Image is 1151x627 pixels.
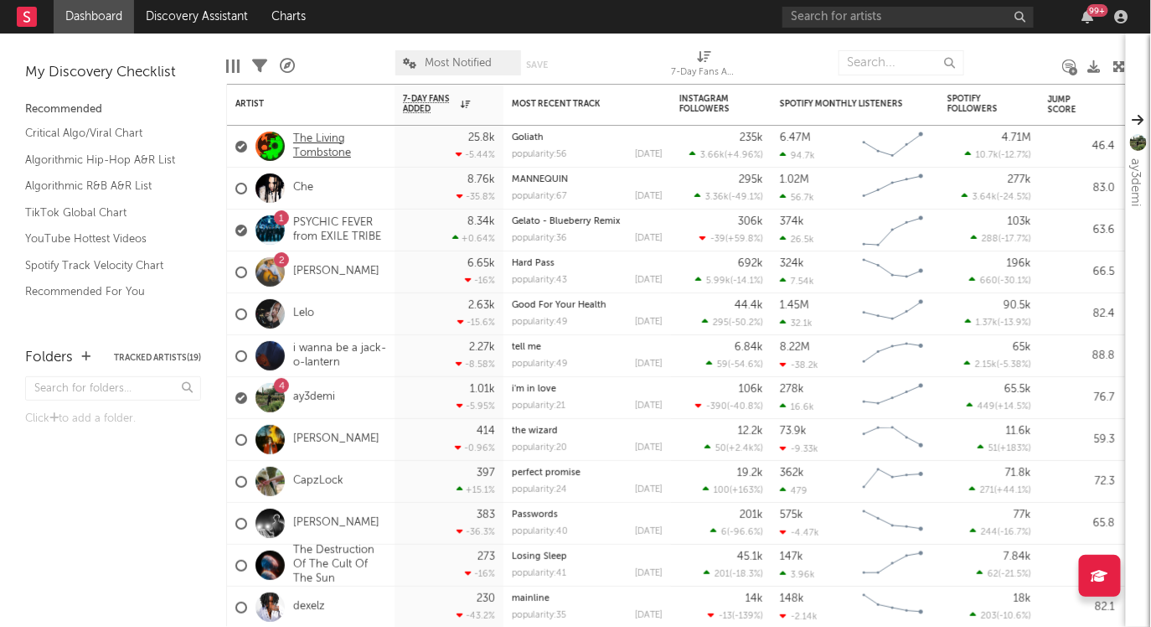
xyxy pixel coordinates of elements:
div: 82.1 [1048,598,1115,618]
div: 273 [477,552,495,562]
div: Artist [235,99,361,109]
div: 4.71M [1002,132,1031,143]
div: 71.8k [1005,468,1031,479]
div: 277k [1008,174,1031,185]
span: -13.9 % [1000,319,1029,328]
span: -21.5 % [1001,570,1029,579]
div: 324k [780,258,804,269]
div: popularity: 43 [512,276,567,285]
svg: Chart title [855,461,931,503]
a: Algorithmic R&B A&R List [25,177,184,195]
span: 10.7k [976,151,999,160]
div: 374k [780,216,804,227]
div: ( ) [969,484,1031,495]
span: -54.6 % [730,360,761,370]
div: Folders [25,348,73,368]
div: +0.64 % [452,233,495,244]
span: +2.4k % [729,444,761,453]
a: PSYCHIC FEVER from EXILE TRIBE [293,216,386,245]
div: 11.6k [1006,426,1031,437]
div: My Discovery Checklist [25,63,201,83]
div: 397 [477,468,495,479]
div: [DATE] [635,192,663,201]
div: 88.8 [1048,346,1115,366]
div: 383 [477,510,495,521]
div: 65.5k [1004,384,1031,395]
div: -35.8 % [457,191,495,202]
input: Search for artists [782,7,1034,28]
div: popularity: 24 [512,485,567,495]
span: 203 [981,612,997,621]
div: 83.0 [1048,179,1115,199]
div: 8.76k [467,174,495,185]
a: dexelz [293,600,325,614]
div: Spotify Monthly Listeners [780,99,906,109]
a: CapzLock [293,474,343,489]
div: [DATE] [635,402,663,411]
div: 25.8k [468,132,495,143]
a: [PERSON_NAME] [293,516,379,531]
div: 79.6 [1048,556,1115,576]
div: [DATE] [635,527,663,536]
div: ( ) [699,233,763,244]
div: 18k [1014,593,1031,604]
button: 99+ [1082,10,1094,23]
div: i'm in love [512,385,663,394]
div: 103k [1008,216,1031,227]
div: Good For Your Health [512,301,663,310]
span: 100 [714,486,730,495]
a: Losing Sleep [512,552,567,562]
div: 63.6 [1048,220,1115,241]
div: ( ) [704,568,763,579]
div: 77k [1014,510,1031,521]
div: 59.3 [1048,430,1115,450]
a: Goliath [512,133,544,142]
div: 295k [739,174,763,185]
div: 1.45M [780,300,809,311]
span: -39 [710,235,725,244]
div: 14k [746,593,763,604]
a: i wanna be a jack-o-lantern [293,342,386,370]
div: 575k [780,510,803,521]
div: 230 [477,593,495,604]
span: 3.36k [705,193,729,202]
button: Filter by Instagram Followers [746,96,763,112]
span: 271 [980,486,994,495]
div: Filters [252,42,267,91]
div: 72.3 [1048,472,1115,492]
div: [DATE] [635,569,663,578]
svg: Chart title [855,126,931,168]
span: 59 [717,360,728,370]
div: 94.7k [780,150,815,161]
svg: Chart title [855,210,931,251]
a: TikTok Global Chart [25,204,184,222]
div: tell me [512,343,663,352]
div: 90.5k [1004,300,1031,311]
div: ( ) [971,233,1031,244]
div: 106k [739,384,763,395]
div: A&R Pipeline [280,42,295,91]
span: 2.15k [975,360,997,370]
span: 50 [715,444,726,453]
div: [DATE] [635,360,663,369]
a: MANNEQUIN [512,175,568,184]
div: 76.7 [1048,388,1115,408]
a: Gelato - Blueberry Remix [512,217,621,226]
div: ay3demi [1126,158,1146,206]
div: ( ) [708,610,763,621]
div: ( ) [962,191,1031,202]
span: 201 [715,570,730,579]
span: 449 [978,402,995,412]
span: 295 [713,319,729,328]
button: Filter by 7-Day Fans Added [478,96,495,112]
div: mainline [512,594,663,604]
div: 196k [1007,258,1031,269]
div: ( ) [970,526,1031,537]
div: 26.5k [780,234,814,245]
div: popularity: 49 [512,360,568,369]
div: -38.2k [780,360,818,370]
div: ( ) [689,149,763,160]
div: ( ) [703,484,763,495]
span: -13 [719,612,732,621]
div: popularity: 36 [512,234,567,243]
